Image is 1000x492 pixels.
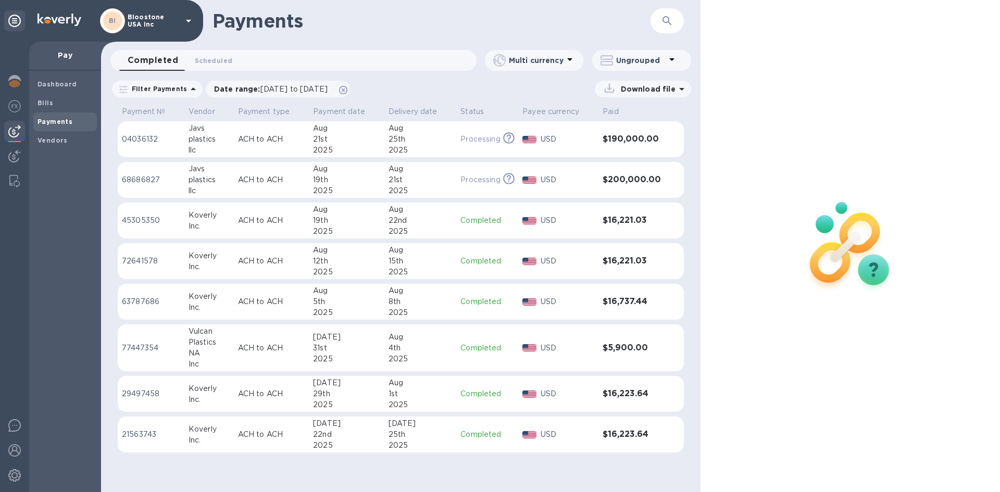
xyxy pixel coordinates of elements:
span: Payment date [313,106,379,117]
div: 12th [313,256,380,267]
div: Aug [389,245,453,256]
h3: $200,000.00 [603,175,662,185]
span: Payment № [122,106,179,117]
b: BI [109,17,116,24]
p: 29497458 [122,388,180,399]
p: Bloostone USA Inc [128,14,180,28]
div: 22nd [313,429,380,440]
img: USD [522,258,536,265]
img: USD [522,298,536,306]
div: 21st [313,134,380,145]
div: Inc. [189,221,230,232]
div: Inc. [189,302,230,313]
span: Payment type [238,106,304,117]
p: 04036132 [122,134,180,145]
div: 2025 [313,354,380,364]
div: 2025 [389,226,453,237]
div: Koverly [189,250,230,261]
p: USD [541,296,594,307]
b: Vendors [37,136,68,144]
div: 2025 [313,267,380,277]
h3: $5,900.00 [603,343,662,353]
p: ACH to ACH [238,429,305,440]
b: Dashboard [37,80,77,88]
p: Date range : [214,84,333,94]
div: Inc. [189,435,230,446]
div: 2025 [389,267,453,277]
p: ACH to ACH [238,256,305,267]
p: ACH to ACH [238,134,305,145]
div: plastics [189,134,230,145]
h3: $16,223.64 [603,389,662,399]
div: Aug [389,377,453,388]
div: Javs [189,163,230,174]
div: 29th [313,388,380,399]
div: Aug [313,204,380,215]
p: Pay [37,50,93,60]
img: Logo [37,14,81,26]
p: 77447354 [122,343,180,354]
div: 5th [313,296,380,307]
span: Completed [128,53,178,68]
div: 19th [313,174,380,185]
div: 22nd [389,215,453,226]
div: 2025 [389,145,453,156]
div: 19th [313,215,380,226]
div: 2025 [389,307,453,318]
div: plastics [189,174,230,185]
div: NA [189,348,230,359]
div: Inc [189,359,230,370]
p: Status [460,106,484,117]
p: Completed [460,215,514,226]
div: Koverly [189,210,230,221]
p: 21563743 [122,429,180,440]
p: Completed [460,296,514,307]
b: Payments [37,118,72,125]
p: Vendor [189,106,215,117]
p: Payment № [122,106,165,117]
div: 4th [389,343,453,354]
p: USD [541,134,594,145]
span: Status [460,106,497,117]
span: [DATE] to [DATE] [260,85,328,93]
p: Processing [460,134,500,145]
span: Vendor [189,106,229,117]
div: 2025 [313,307,380,318]
div: 21st [389,174,453,185]
div: 2025 [313,226,380,237]
p: ACH to ACH [238,343,305,354]
p: ACH to ACH [238,215,305,226]
div: Koverly [189,424,230,435]
div: Aug [389,204,453,215]
h3: $190,000.00 [603,134,662,144]
b: Bills [37,99,53,107]
div: 8th [389,296,453,307]
img: USD [522,217,536,224]
div: Aug [313,123,380,134]
p: Completed [460,388,514,399]
div: 31st [313,343,380,354]
p: Completed [460,256,514,267]
h3: $16,221.03 [603,216,662,225]
img: USD [522,176,536,184]
div: 2025 [313,185,380,196]
div: Aug [313,245,380,256]
div: Javs [189,123,230,134]
p: 68686827 [122,174,180,185]
div: Date range:[DATE] to [DATE] [206,81,350,97]
div: 1st [389,388,453,399]
div: [DATE] [389,418,453,429]
div: Koverly [189,383,230,394]
p: USD [541,256,594,267]
p: Download file [617,84,676,94]
div: llc [189,145,230,156]
div: 2025 [313,399,380,410]
p: Ungrouped [616,55,666,66]
span: Scheduled [195,55,232,66]
p: 63787686 [122,296,180,307]
div: [DATE] [313,418,380,429]
p: Paid [603,106,619,117]
span: Delivery date [389,106,451,117]
h1: Payments [213,10,590,32]
div: Aug [389,123,453,134]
